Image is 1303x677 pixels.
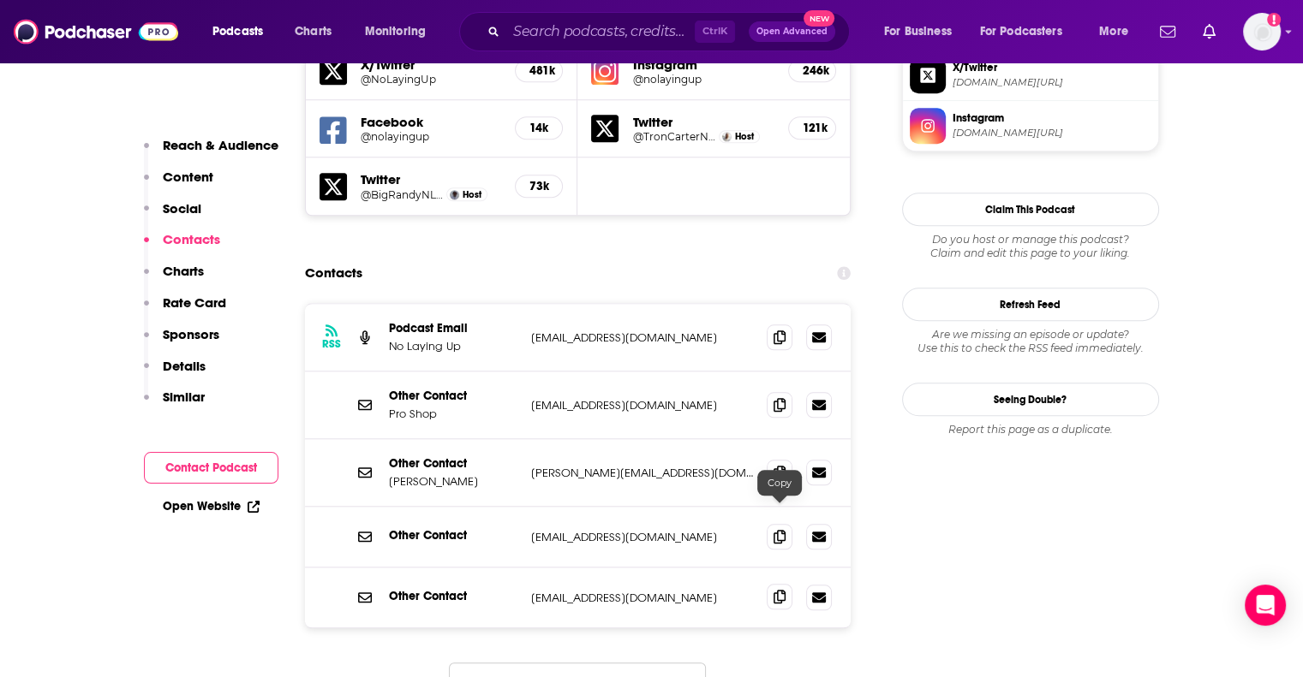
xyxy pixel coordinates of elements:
[163,294,226,311] p: Rate Card
[531,398,754,413] p: [EMAIL_ADDRESS][DOMAIN_NAME]
[389,321,517,336] p: Podcast Email
[163,263,204,279] p: Charts
[695,21,735,43] span: Ctrl K
[144,263,204,294] button: Charts
[144,200,201,232] button: Social
[902,423,1159,436] div: Report this page as a duplicate.
[803,121,822,135] h5: 121k
[144,358,206,389] button: Details
[1243,13,1281,50] button: Show profile menu
[910,108,1151,144] a: Instagram[DOMAIN_NAME][URL]
[361,114,502,130] h5: Facebook
[144,326,219,358] button: Sponsors
[757,470,802,496] div: Copy
[722,132,732,141] img: Todd Schuster
[163,200,201,217] p: Social
[163,389,205,405] p: Similar
[803,63,822,78] h5: 246k
[1267,13,1281,27] svg: Add a profile image
[531,466,754,480] p: [PERSON_NAME][EMAIL_ADDRESS][DOMAIN_NAME]
[1153,17,1182,46] a: Show notifications dropdown
[322,337,341,351] h3: RSS
[884,20,952,44] span: For Business
[144,169,213,200] button: Content
[529,63,548,78] h5: 481k
[531,330,754,345] p: [EMAIL_ADDRESS][DOMAIN_NAME]
[902,233,1159,260] div: Claim and edit this page to your liking.
[144,231,220,263] button: Contacts
[361,73,502,86] a: @NoLayingUp
[735,131,754,142] span: Host
[969,18,1087,45] button: open menu
[163,169,213,185] p: Content
[953,127,1151,140] span: instagram.com/nolayingup
[144,137,278,169] button: Reach & Audience
[365,20,426,44] span: Monitoring
[749,21,835,42] button: Open AdvancedNew
[632,114,774,130] h5: Twitter
[200,18,285,45] button: open menu
[389,589,517,603] p: Other Contact
[902,383,1159,416] a: Seeing Double?
[389,389,517,403] p: Other Contact
[953,60,1151,75] span: X/Twitter
[529,121,548,135] h5: 14k
[163,499,260,514] a: Open Website
[361,56,502,73] h5: X/Twitter
[591,57,619,85] img: iconImage
[902,193,1159,226] button: Claim This Podcast
[14,15,178,48] img: Podchaser - Follow, Share and Rate Podcasts
[389,339,517,353] p: No Laying Up
[144,389,205,420] button: Similar
[389,528,517,543] p: Other Contact
[389,407,517,421] p: Pro Shop
[284,18,342,45] a: Charts
[1245,585,1286,626] div: Open Intercom Messenger
[632,56,774,73] h5: Instagram
[475,12,866,51] div: Search podcasts, credits, & more...
[361,130,502,143] a: @nolayingup
[902,288,1159,321] button: Refresh Feed
[531,530,754,544] p: [EMAIL_ADDRESS][DOMAIN_NAME]
[804,10,834,27] span: New
[529,179,548,193] h5: 73k
[632,130,714,143] a: @TronCarterNLU
[902,233,1159,246] span: Do you host or manage this podcast?
[1243,13,1281,50] img: User Profile
[212,20,263,44] span: Podcasts
[872,18,973,45] button: open menu
[163,231,220,247] p: Contacts
[389,474,517,489] p: [PERSON_NAME]
[463,189,481,200] span: Host
[953,76,1151,89] span: twitter.com/NoLayingUp
[756,27,828,36] span: Open Advanced
[531,591,754,605] p: [EMAIL_ADDRESS][DOMAIN_NAME]
[450,190,459,199] img: Phil Landes
[305,257,362,289] h2: Contacts
[632,73,774,86] a: @nolayingup
[1196,17,1222,46] a: Show notifications dropdown
[144,452,278,484] button: Contact Podcast
[980,20,1062,44] span: For Podcasters
[163,326,219,342] p: Sponsors
[910,57,1151,93] a: X/Twitter[DOMAIN_NAME][URL]
[506,18,695,45] input: Search podcasts, credits, & more...
[902,328,1159,355] div: Are we missing an episode or update? Use this to check the RSS feed immediately.
[953,110,1151,126] span: Instagram
[1243,13,1281,50] span: Logged in as dmessina
[361,188,443,201] a: @BigRandyNLU
[1087,18,1150,45] button: open menu
[361,171,502,187] h5: Twitter
[295,20,332,44] span: Charts
[163,358,206,374] p: Details
[163,137,278,153] p: Reach & Audience
[389,456,517,471] p: Other Contact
